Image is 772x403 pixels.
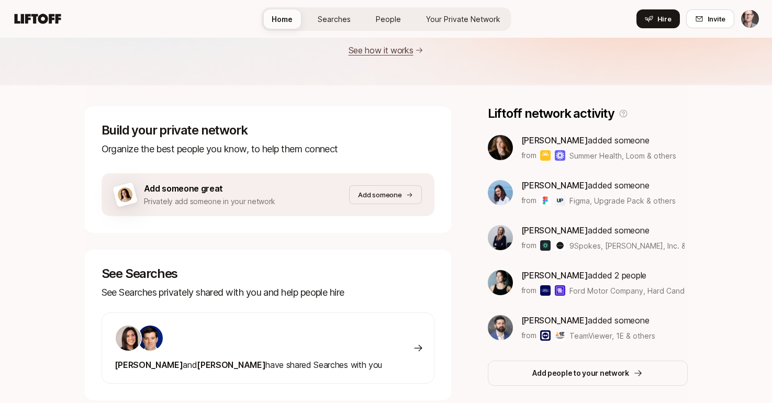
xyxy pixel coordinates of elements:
[521,180,588,191] span: [PERSON_NAME]
[349,185,421,204] button: Add someone
[657,14,672,24] span: Hire
[521,314,656,327] p: added someone
[521,194,536,207] p: from
[488,315,513,340] img: 2c3bf20d_16f8_49af_92db_e90cdbffd8bd.jpg
[555,240,565,251] img: Duarte, Inc.
[569,240,685,251] span: 9Spokes, [PERSON_NAME], Inc. & others
[102,285,434,300] p: See Searches privately shared with you and help people hire
[569,150,676,161] span: Summer Health, Loom & others
[636,9,680,28] button: Hire
[488,225,513,250] img: d13c0e22_08f8_4799_96af_af83c1b186d3.jpg
[521,239,536,252] p: from
[532,367,629,379] p: Add people to your network
[116,186,133,204] img: woman-on-brown-bg.png
[367,9,409,29] a: People
[521,315,588,326] span: [PERSON_NAME]
[521,149,536,162] p: from
[540,150,551,161] img: Summer Health
[116,326,141,351] img: 71d7b91d_d7cb_43b4_a7ea_a9b2f2cc6e03.jpg
[272,14,293,25] span: Home
[521,135,588,145] span: [PERSON_NAME]
[555,285,565,296] img: Hard Candy Shell
[183,360,197,370] span: and
[555,330,565,341] img: 1E
[138,326,163,351] img: ACg8ocID61EeImf-rSe600XU3FvR_PMxysu5FXBpP-R3D0pyaH3u7LjRgQ=s160-c
[708,14,725,24] span: Invite
[521,329,536,342] p: from
[488,106,614,121] p: Liftoff network activity
[309,9,359,29] a: Searches
[521,268,685,282] p: added 2 people
[144,195,276,208] p: Privately add someone in your network
[555,150,565,161] img: Loom
[349,45,413,55] a: See how it works
[521,223,685,237] p: added someone
[521,225,588,236] span: [PERSON_NAME]
[569,286,739,295] span: Ford Motor Company, Hard Candy Shell & others
[115,360,382,370] span: have shared Searches with you
[488,180,513,205] img: 3b21b1e9_db0a_4655_a67f_ab9b1489a185.jpg
[488,270,513,295] img: 539a6eb7_bc0e_4fa2_8ad9_ee091919e8d1.jpg
[488,135,513,160] img: bdc9314a_e025_45c0_b6cd_f364a7d4f7e0.jpg
[521,178,676,192] p: added someone
[521,270,588,281] span: [PERSON_NAME]
[521,284,536,297] p: from
[521,133,677,147] p: added someone
[376,14,401,25] span: People
[115,360,183,370] span: [PERSON_NAME]
[555,195,565,206] img: Upgrade Pack
[540,330,551,341] img: TeamViewer
[686,9,734,28] button: Invite
[540,240,551,251] img: 9Spokes
[318,14,351,25] span: Searches
[569,195,676,206] span: Figma, Upgrade Pack & others
[426,14,500,25] span: Your Private Network
[418,9,509,29] a: Your Private Network
[102,142,434,156] p: Organize the best people you know, to help them connect
[263,9,301,29] a: Home
[569,330,655,341] span: TeamViewer, 1E & others
[540,285,551,296] img: Ford Motor Company
[540,195,551,206] img: Figma
[102,266,434,281] p: See Searches
[488,361,688,386] button: Add people to your network
[102,123,434,138] p: Build your private network
[197,360,265,370] span: [PERSON_NAME]
[741,9,759,28] button: Matt MacQueen
[358,189,401,200] p: Add someone
[741,10,759,28] img: Matt MacQueen
[144,182,276,195] p: Add someone great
